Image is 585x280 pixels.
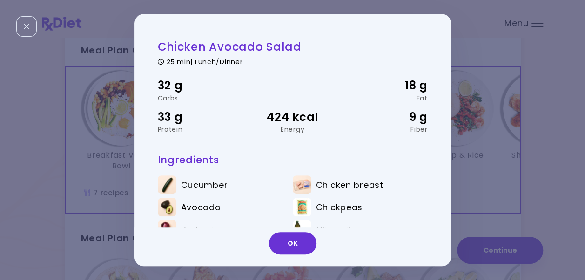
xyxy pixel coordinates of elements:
div: 18 g [337,77,427,94]
div: 33 g [158,108,248,126]
div: Protein [158,126,248,133]
div: Fat [337,95,427,101]
div: 424 kcal [248,108,337,126]
div: Carbs [158,95,248,101]
button: OK [269,232,316,254]
div: Fiber [337,126,427,133]
span: Red onion [181,225,225,235]
span: Chickpeas [316,202,363,213]
div: 32 g [158,77,248,94]
div: Close [16,16,37,37]
div: 25 min | Lunch/Dinner [158,56,428,65]
div: 9 g [337,108,427,126]
span: Chicken breast [316,180,383,190]
div: Energy [248,126,337,133]
span: Cucumber [181,180,228,190]
h3: Ingredients [158,153,428,166]
span: Avocado [181,202,221,213]
span: Olive oil [316,225,350,235]
h2: Chicken Avocado Salad [158,40,428,54]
